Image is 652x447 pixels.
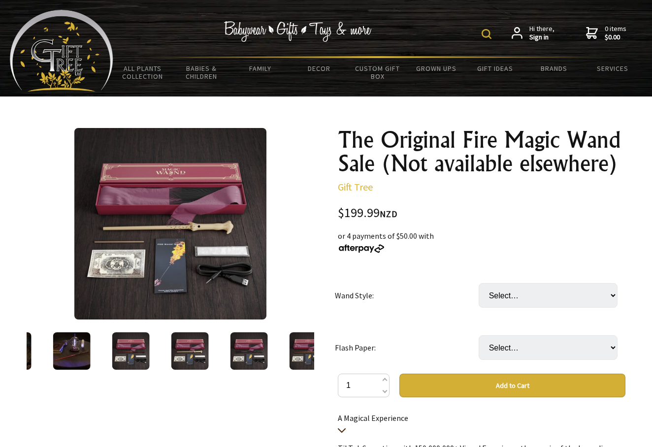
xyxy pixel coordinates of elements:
img: The Original Fire Magic Wand Sale (Not available elsewhere) [112,332,150,370]
span: NZD [380,208,397,220]
a: Babies & Children [172,58,230,87]
img: product search [482,29,491,39]
a: All Plants Collection [113,58,172,87]
img: The Original Fire Magic Wand Sale (Not available elsewhere) [74,128,266,319]
a: Family [231,58,290,79]
strong: Sign in [529,33,554,42]
img: Afterpay [338,244,385,253]
button: Add to Cart [399,374,625,397]
a: Hi there,Sign in [512,25,554,42]
div: or 4 payments of $50.00 with [338,230,625,254]
p: A Magical Experience [338,412,625,436]
img: The Original Fire Magic Wand Sale (Not available elsewhere) [171,332,209,370]
img: The Original Fire Magic Wand Sale (Not available elsewhere) [290,332,327,370]
img: Babyware - Gifts - Toys and more... [10,10,113,92]
img: Babywear - Gifts - Toys & more [224,21,371,42]
a: 0 items$0.00 [586,25,626,42]
strong: $0.00 [605,33,626,42]
img: The Original Fire Magic Wand Sale (Not available elsewhere) [230,332,268,370]
td: Wand Style: [335,269,479,321]
span: 0 items [605,24,626,42]
a: Gift Ideas [466,58,524,79]
a: Gift Tree [338,181,373,193]
div: $199.99 [338,207,625,220]
a: Grown Ups [407,58,466,79]
a: Decor [290,58,348,79]
td: Flash Paper: [335,321,479,374]
img: The Original Fire Magic Wand Sale (Not available elsewhere) [53,332,91,370]
a: Brands [524,58,583,79]
h1: The Original Fire Magic Wand Sale (Not available elsewhere) [338,128,625,175]
a: Services [584,58,642,79]
span: Hi there, [529,25,554,42]
a: Custom Gift Box [348,58,407,87]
